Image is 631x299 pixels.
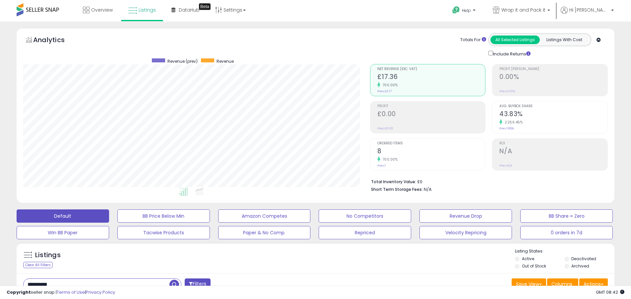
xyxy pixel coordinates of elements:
[377,164,386,168] small: Prev: 1
[499,89,515,93] small: Prev: 0.00%
[17,226,109,239] button: WIn BB Paper
[424,186,432,192] span: N/A
[35,251,61,260] h5: Listings
[7,289,31,295] strong: Copyright
[571,263,589,269] label: Archived
[167,58,198,64] span: Revenue (prev)
[117,209,210,223] button: BB Price Below Min
[377,73,485,82] h2: £17.36
[57,289,85,295] a: Terms of Use
[17,209,109,223] button: Default
[551,281,572,287] span: Columns
[499,126,514,130] small: Prev: 1.86%
[185,278,211,290] button: Filters
[452,6,460,14] i: Get Help
[218,209,311,223] button: Amazon Competes
[377,110,485,119] h2: £0.00
[501,7,545,13] span: Wrap it and Pack it
[539,36,589,44] button: Listings With Cost
[579,278,608,290] button: Actions
[571,256,596,262] label: Deactivated
[561,7,614,22] a: Hi [PERSON_NAME]
[490,36,540,44] button: All Selected Listings
[217,58,234,64] span: Revenue
[499,147,607,156] h2: N/A
[371,187,423,192] b: Short Term Storage Fees:
[522,256,534,262] label: Active
[569,7,609,13] span: Hi [PERSON_NAME]
[33,35,78,46] h5: Analytics
[499,73,607,82] h2: 0.00%
[377,147,485,156] h2: 8
[460,37,486,43] div: Totals For
[371,179,416,185] b: Total Inventory Value:
[520,209,613,223] button: BB Share = Zero
[419,226,512,239] button: Velocity Repricing
[199,3,211,10] div: Tooltip anchor
[139,7,156,13] span: Listings
[499,67,607,71] span: Profit [PERSON_NAME]
[117,226,210,239] button: Tacwise Products
[319,209,411,223] button: No Competitors
[371,177,603,185] li: £0
[218,226,311,239] button: Paper & No Comp.
[377,67,485,71] span: Net Revenue (Exc. VAT)
[499,142,607,145] span: ROI
[91,7,113,13] span: Overview
[319,226,411,239] button: Repriced
[520,226,613,239] button: 0 orders in 7d
[596,289,624,295] span: 2025-09-16 08:42 GMT
[499,164,512,168] small: Prev: N/A
[547,278,578,290] button: Columns
[502,120,523,125] small: 2256.45%
[462,8,471,13] span: Help
[499,105,607,108] span: Avg. Buybox Share
[179,7,200,13] span: DataHub
[483,49,538,57] div: Include Returns
[499,110,607,119] h2: 43.83%
[447,1,482,22] a: Help
[419,209,512,223] button: Revenue Drop
[380,83,398,88] small: 700.00%
[377,105,485,108] span: Profit
[522,263,546,269] label: Out of Stock
[377,142,485,145] span: Ordered Items
[515,248,614,255] p: Listing States:
[512,278,546,290] button: Save View
[380,157,398,162] small: 700.00%
[377,126,393,130] small: Prev: £0.00
[23,262,53,268] div: Clear All Filters
[377,89,392,93] small: Prev: £2.17
[86,289,115,295] a: Privacy Policy
[7,289,115,296] div: seller snap | |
